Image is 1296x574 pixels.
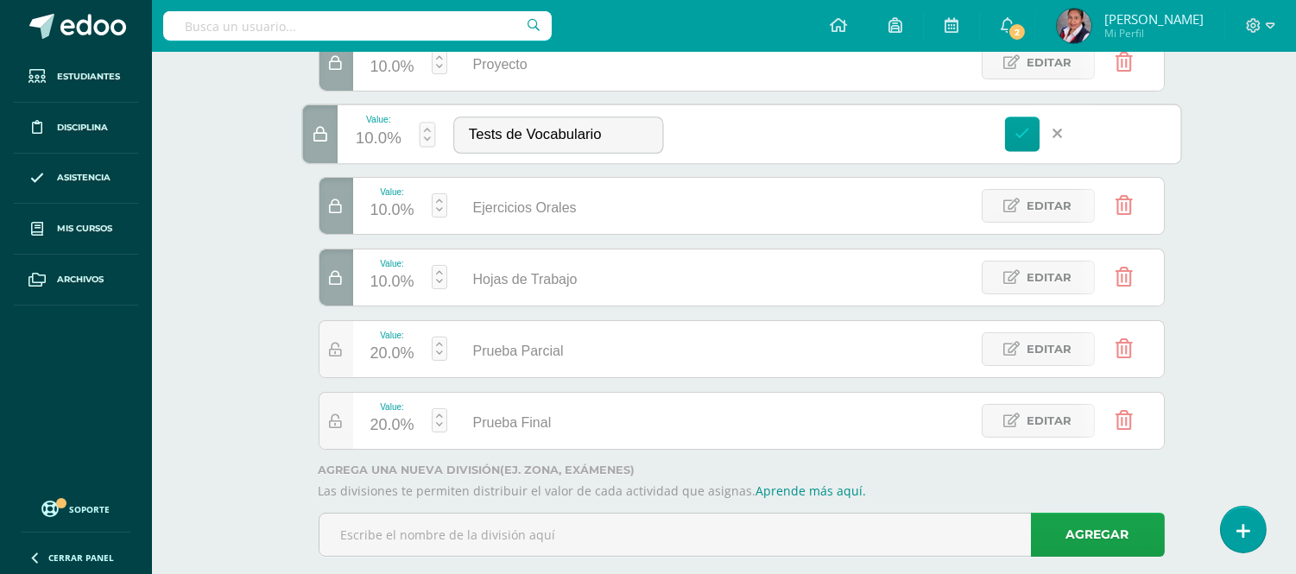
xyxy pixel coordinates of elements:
a: Archivos [14,255,138,306]
div: 10.0% [355,125,401,154]
a: Disciplina [14,103,138,154]
span: Prueba Parcial [473,344,564,358]
span: Editar [1027,333,1072,365]
div: Value: [355,115,401,124]
div: Value: [370,187,414,197]
a: Soporte [21,496,131,520]
span: Disciplina [57,121,108,135]
strong: (ej. Zona, Exámenes) [501,464,635,476]
span: Asistencia [57,171,111,185]
p: Las divisiones te permiten distribuir el valor de cada actividad que asignas. [319,483,1165,499]
a: Asistencia [14,154,138,205]
span: Editar [1027,47,1072,79]
div: 10.0% [370,268,414,296]
span: Proyecto [473,57,528,72]
div: 20.0% [370,340,414,368]
a: Agregar [1031,513,1165,557]
div: Value: [370,402,414,412]
span: Editar [1027,190,1072,222]
div: 10.0% [370,54,414,81]
a: Guardar [1004,117,1040,152]
span: [PERSON_NAME] [1104,10,1204,28]
span: Prueba Final [473,415,552,430]
span: Estudiantes [57,70,120,84]
span: Cerrar panel [48,552,114,564]
span: Editar [1027,262,1072,293]
span: Soporte [70,503,111,515]
label: Agrega una nueva división [319,464,1165,476]
span: Mis cursos [57,222,112,236]
input: Busca un usuario... [163,11,552,41]
div: 10.0% [370,197,414,224]
a: Mis cursos [14,204,138,255]
a: Estudiantes [14,52,138,103]
span: Hojas de Trabajo [473,272,578,287]
a: Aprende más aquí. [756,483,867,499]
span: 2 [1008,22,1027,41]
img: 7553e2040392ab0c00c32bf568c83c81.png [1057,9,1091,43]
span: Ejercicios Orales [473,200,577,215]
div: Value: [370,331,414,340]
span: Mi Perfil [1104,26,1204,41]
span: Editar [1027,405,1072,437]
span: Archivos [57,273,104,287]
div: Value: [370,259,414,268]
div: 20.0% [370,412,414,439]
input: Escribe el nombre de la división aquí [319,514,1164,556]
a: Cancelar [1040,117,1075,152]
